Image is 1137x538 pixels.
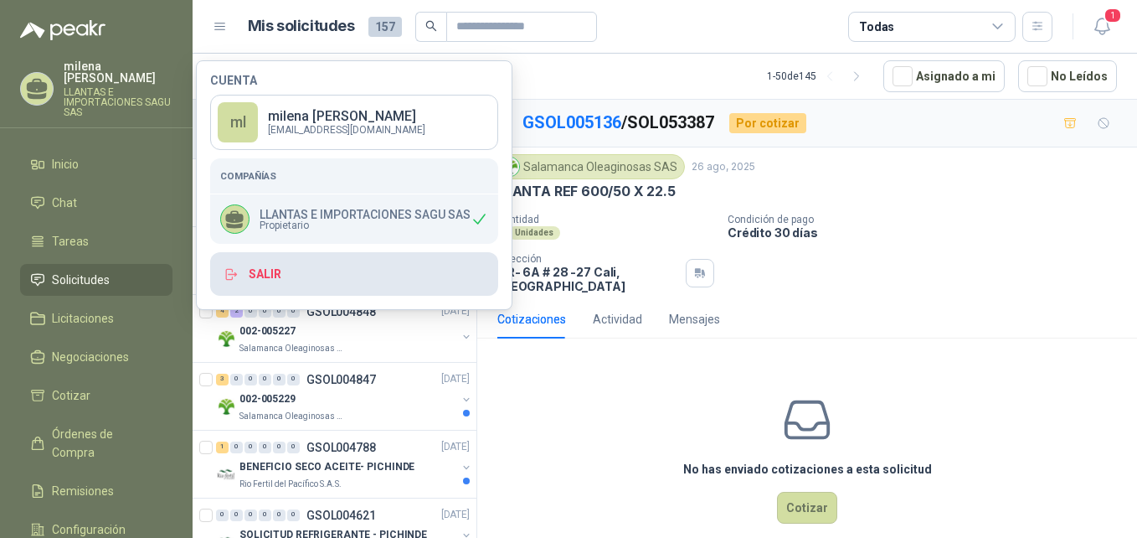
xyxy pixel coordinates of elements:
[260,209,471,220] p: LLANTAS E IMPORTACIONES SAGU SAS
[441,371,470,387] p: [DATE]
[20,380,172,411] a: Cotizar
[306,306,376,318] p: GSOL004848
[522,112,621,132] a: GSOL005136
[287,442,300,453] div: 0
[230,306,243,318] div: 2
[216,374,229,385] div: 3
[728,214,1130,225] p: Condición de pago
[273,306,286,318] div: 0
[239,478,342,491] p: Rio Fertil del Pacífico S.A.S.
[683,460,932,479] h3: No has enviado cotizaciones a esta solicitud
[268,110,425,123] p: milena [PERSON_NAME]
[259,374,271,385] div: 0
[216,306,229,318] div: 4
[52,482,114,500] span: Remisiones
[508,226,560,240] div: Unidades
[273,442,286,453] div: 0
[273,510,286,521] div: 0
[210,252,498,296] button: Salir
[216,370,473,423] a: 3 0 0 0 0 0 GSOL004847[DATE] Company Logo002-005229Salamanca Oleaginosas SAS
[883,60,1005,92] button: Asignado a mi
[306,510,376,521] p: GSOL004621
[522,110,716,136] p: / SOL053387
[306,374,376,385] p: GSOL004847
[210,194,498,244] div: LLANTAS E IMPORTACIONES SAGU SASPropietario
[497,265,679,293] p: CR- 6A # 28 -27 Cali , [GEOGRAPHIC_DATA]
[218,102,258,142] div: ml
[230,374,243,385] div: 0
[216,464,236,484] img: Company Logo
[20,475,172,507] a: Remisiones
[497,310,566,328] div: Cotizaciones
[244,306,257,318] div: 0
[52,386,90,405] span: Cotizar
[216,510,229,521] div: 0
[239,342,345,355] p: Salamanca Oleaginosas SAS
[52,425,157,462] span: Órdenes de Compra
[210,75,498,86] h4: Cuenta
[52,271,110,289] span: Solicitudes
[268,125,425,135] p: [EMAIL_ADDRESS][DOMAIN_NAME]
[210,95,498,150] a: mlmilena [PERSON_NAME][EMAIL_ADDRESS][DOMAIN_NAME]
[368,17,402,37] span: 157
[287,306,300,318] div: 0
[216,437,473,491] a: 1 0 0 0 0 0 GSOL004788[DATE] Company LogoBENEFICIO SECO ACEITE- PICHINDERio Fertil del Pacífico S...
[52,155,79,173] span: Inicio
[239,323,296,339] p: 002-005227
[64,60,172,84] p: milena [PERSON_NAME]
[692,159,755,175] p: 26 ago, 2025
[669,310,720,328] div: Mensajes
[859,18,894,36] div: Todas
[287,510,300,521] div: 0
[230,510,243,521] div: 0
[20,225,172,257] a: Tareas
[216,396,236,416] img: Company Logo
[441,507,470,523] p: [DATE]
[52,194,77,212] span: Chat
[1087,12,1117,42] button: 1
[216,302,473,355] a: 4 2 0 0 0 0 GSOL004848[DATE] Company Logo002-005227Salamanca Oleaginosas SAS
[20,148,172,180] a: Inicio
[273,374,286,385] div: 0
[220,168,488,184] h5: Compañías
[248,14,355,39] h1: Mis solicitudes
[767,63,870,90] div: 1 - 50 de 145
[216,328,236,349] img: Company Logo
[239,391,296,407] p: 002-005229
[497,253,679,265] p: Dirección
[259,442,271,453] div: 0
[259,510,271,521] div: 0
[287,374,300,385] div: 0
[441,303,470,319] p: [DATE]
[497,183,676,200] p: LLANTA REF 600/50 X 22.5
[64,87,172,117] p: LLANTAS E IMPORTACIONES SAGU SAS
[239,459,414,475] p: BENEFICIO SECO ACEITE- PICHINDE
[1018,60,1117,92] button: No Leídos
[52,348,129,366] span: Negociaciones
[425,20,437,32] span: search
[259,306,271,318] div: 0
[244,374,257,385] div: 0
[1104,8,1122,23] span: 1
[216,442,229,453] div: 1
[777,492,837,524] button: Cotizar
[52,232,89,251] span: Tareas
[497,214,714,225] p: Cantidad
[441,439,470,455] p: [DATE]
[52,309,114,328] span: Licitaciones
[20,264,172,296] a: Solicitudes
[244,510,257,521] div: 0
[239,410,345,423] p: Salamanca Oleaginosas SAS
[244,442,257,453] div: 0
[20,303,172,334] a: Licitaciones
[260,220,471,230] span: Propietario
[306,442,376,453] p: GSOL004788
[497,154,685,179] div: Salamanca Oleaginosas SAS
[728,225,1130,240] p: Crédito 30 días
[230,442,243,453] div: 0
[20,187,172,219] a: Chat
[729,113,806,133] div: Por cotizar
[593,310,642,328] div: Actividad
[20,418,172,468] a: Órdenes de Compra
[20,20,105,40] img: Logo peakr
